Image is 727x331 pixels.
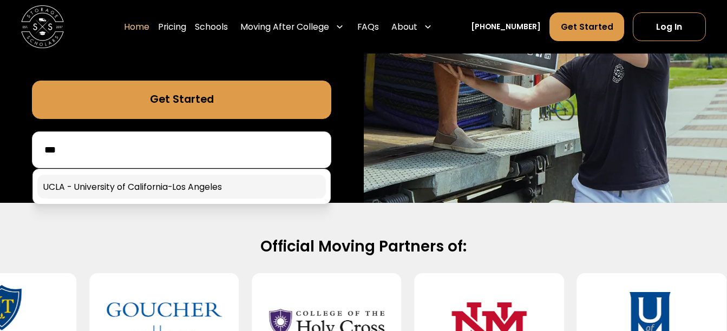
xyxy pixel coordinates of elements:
[32,81,331,119] a: Get Started
[357,12,379,42] a: FAQs
[240,21,329,34] div: Moving After College
[21,5,64,48] a: home
[158,12,186,42] a: Pricing
[471,21,541,32] a: [PHONE_NUMBER]
[36,237,691,256] h2: Official Moving Partners of:
[633,12,705,41] a: Log In
[391,21,417,34] div: About
[237,12,349,42] div: Moving After College
[21,5,64,48] img: Storage Scholars main logo
[388,12,437,42] div: About
[195,12,228,42] a: Schools
[124,12,149,42] a: Home
[549,12,624,41] a: Get Started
